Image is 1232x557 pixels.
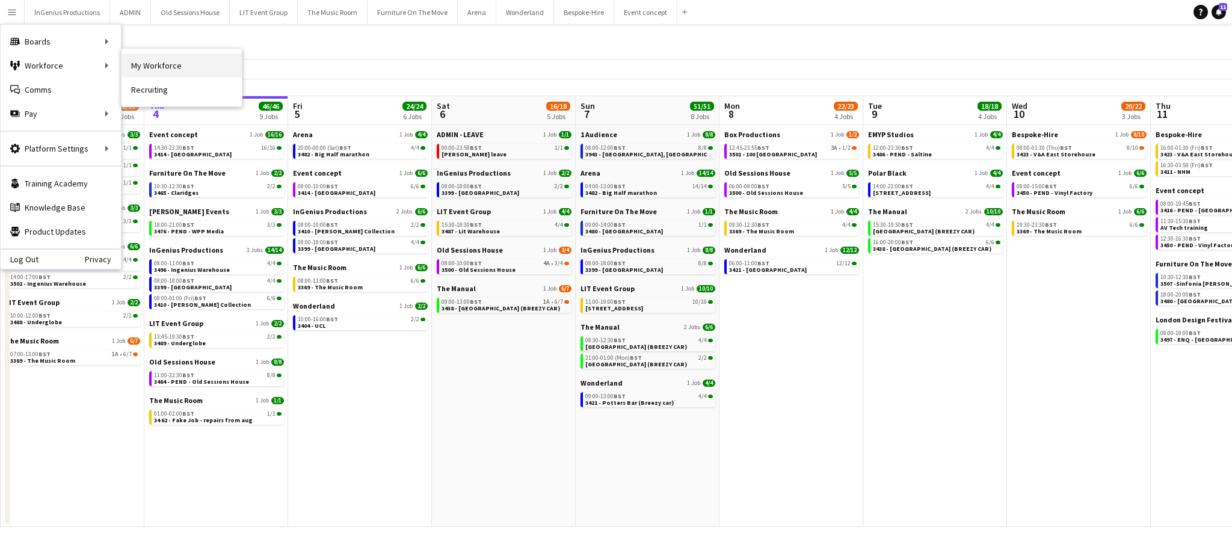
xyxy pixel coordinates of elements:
[442,227,500,235] span: 3487 - Lit Warehouse
[128,131,140,138] span: 3/3
[868,130,1003,139] a: EMYP Studios1 Job4/4
[298,227,395,235] span: 3410 - Wallace Collection
[757,221,769,229] span: BST
[298,1,368,24] button: The Music Room
[293,168,428,207] div: Event concept1 Job6/608:00-10:00BST6/63414 - [GEOGRAPHIC_DATA]
[585,145,626,151] span: 08:00-12:00
[698,222,707,228] span: 1/1
[149,207,284,245] div: [PERSON_NAME] Events1 Job3/318:00-21:00BST3/33476 - PEND - WPP Media
[729,227,794,235] span: 3369 - The Music Room
[415,208,428,215] span: 6/6
[585,144,713,158] a: 08:00-12:00BST8/83943 - [GEOGRAPHIC_DATA], [GEOGRAPHIC_DATA]
[298,182,425,196] a: 08:00-10:00BST6/63414 - [GEOGRAPHIC_DATA]
[1,78,121,102] a: Comms
[901,221,913,229] span: BST
[154,221,282,235] a: 18:00-21:00BST3/33476 - PEND - WPP Media
[543,247,556,254] span: 1 Job
[298,222,338,228] span: 08:00-10:00
[1134,170,1147,177] span: 6/6
[846,170,859,177] span: 5/5
[458,1,496,24] button: Arena
[1156,186,1204,195] span: Event concept
[326,221,338,229] span: BST
[687,208,700,215] span: 1 Job
[437,168,511,177] span: InGenius Productions
[581,168,715,207] div: Arena1 Job14/1404:00-13:00BST14/143482 - Big Half marathon
[724,130,859,168] div: Box Productions1 Job1/212:45-23:55BST3A•1/23501 - 100 [GEOGRAPHIC_DATA]
[729,189,803,197] span: 3500 - Old Sessions House
[298,189,375,197] span: 3414 - Lancaster House
[339,144,351,152] span: BST
[1156,130,1202,139] span: Bespoke-Hire
[729,144,857,158] a: 12:45-23:55BST3A•1/23501 - 100 [GEOGRAPHIC_DATA]
[1012,130,1147,139] a: Bespoke-Hire1 Job8/10
[831,131,844,138] span: 1 Job
[154,259,282,273] a: 08:00-11:00BST4/43496 - Ingenius Warehouse
[1012,168,1147,207] div: Event concept1 Job6/608:00-15:00BST6/63450 - PEND - Vinyl Factory
[757,182,769,190] span: BST
[437,207,571,216] a: LIT Event Group1 Job4/4
[128,205,140,212] span: 3/3
[581,130,715,168] div: 1 Audience1 Job8/808:00-12:00BST8/83943 - [GEOGRAPHIC_DATA], [GEOGRAPHIC_DATA]
[975,170,988,177] span: 1 Job
[554,1,614,24] button: Bespoke-Hire
[873,239,913,245] span: 16:00-20:00
[442,189,519,197] span: 3399 - King's Observatory
[293,207,428,263] div: InGenius Productions2 Jobs6/608:00-10:00BST2/23410 - [PERSON_NAME] Collection08:00-18:00BST4/4339...
[149,245,284,254] a: InGenius Productions3 Jobs14/14
[1160,168,1190,176] span: 3411 - NHM
[1115,131,1129,138] span: 1 Job
[298,144,425,158] a: 20:00-00:00 (Sat)BST4/43482 - Big Half marathon
[901,144,913,152] span: BST
[724,207,778,216] span: The Music Room
[873,221,1000,235] a: 15:30-19:30BST4/4[GEOGRAPHIC_DATA] (BREEZY CAR)
[1012,168,1147,177] a: Event concept1 Job6/6
[442,144,569,158] a: 00:00-23:59BST1/1[PERSON_NAME] leave
[729,145,769,151] span: 12:45-23:55
[585,227,663,235] span: 3480 - O2 Intercontinental
[110,1,151,24] button: ADMIN
[692,183,707,189] span: 14/14
[5,242,140,298] div: InGenius Productions2 Jobs6/608:00-18:00BST4/43399 - [GEOGRAPHIC_DATA]14:00-17:00BST2/23502 - Ing...
[293,130,428,139] a: Arena1 Job4/4
[555,222,563,228] span: 4/4
[1160,236,1201,242] span: 12:30-16:30
[298,238,425,252] a: 08:00-18:00BST4/43399 - [GEOGRAPHIC_DATA]
[585,182,713,196] a: 04:00-13:00BST14/143482 - Big Half marathon
[966,208,982,215] span: 2 Jobs
[85,254,121,264] a: Privacy
[267,183,276,189] span: 2/2
[614,144,626,152] span: BST
[697,170,715,177] span: 14/14
[149,207,229,216] span: Helen Smith Events
[1118,208,1132,215] span: 1 Job
[846,208,859,215] span: 4/4
[182,182,194,190] span: BST
[1045,221,1057,229] span: BST
[250,131,263,138] span: 1 Job
[470,221,482,229] span: BST
[149,168,284,177] a: Furniture On The Move1 Job2/2
[154,144,282,158] a: 14:30-23:30BST16/163414 - [GEOGRAPHIC_DATA]
[842,222,851,228] span: 4/4
[298,183,338,189] span: 08:00-10:00
[411,183,419,189] span: 6/6
[1160,201,1201,207] span: 08:00-19:45
[1045,182,1057,190] span: BST
[265,131,284,138] span: 16/16
[149,245,223,254] span: InGenius Productions
[585,150,727,158] span: 3943 - County Hall, Waterloo
[271,170,284,177] span: 2/2
[470,182,482,190] span: BST
[442,221,569,235] a: 15:30-18:30BST4/43487 - Lit Warehouse
[470,144,482,152] span: BST
[1012,207,1147,238] div: The Music Room1 Job6/619:30-23:30BST6/63369 - The Music Room
[1017,150,1095,158] span: 3423 - V&A East Storehouse
[724,245,859,277] div: Wonderland1 Job12/1206:00-11:00BST12/123421 - [GEOGRAPHIC_DATA]
[543,131,556,138] span: 1 Job
[149,245,284,319] div: InGenius Productions3 Jobs14/1408:00-11:00BST4/43496 - Ingenius Warehouse08:00-18:00BST4/43399 - ...
[831,170,844,177] span: 1 Job
[724,130,780,139] span: Box Productions
[267,222,276,228] span: 3/3
[154,227,224,235] span: 3476 - PEND - WPP Media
